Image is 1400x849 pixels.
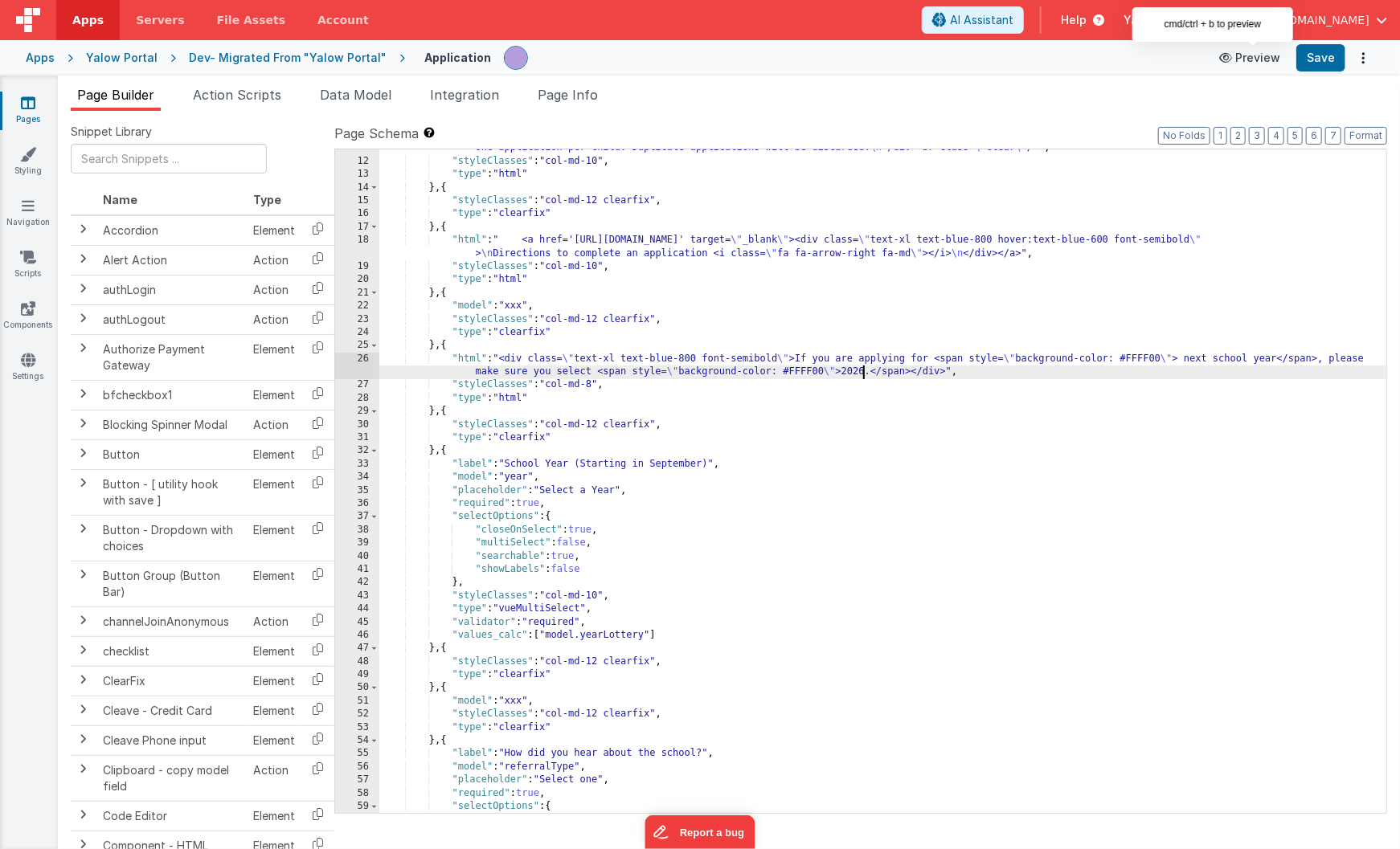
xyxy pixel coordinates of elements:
div: 22 [335,300,379,312]
td: Authorize Payment Gateway [96,334,247,380]
td: channelJoinAnonymous [96,606,247,636]
div: 29 [335,405,379,418]
div: 15 [335,194,379,207]
h4: Application [424,51,491,63]
div: 27 [335,378,379,391]
div: 12 [335,155,379,168]
td: Button [96,439,247,469]
div: 14 [335,182,379,194]
button: Preview [1210,45,1290,71]
div: 30 [335,418,379,431]
span: Page Builder [77,87,154,103]
div: 18 [335,234,379,260]
span: Action Scripts [193,87,281,103]
div: 42 [335,576,379,589]
div: 38 [335,524,379,537]
div: 48 [335,655,379,668]
span: Help [1061,12,1087,28]
div: 37 [335,510,379,523]
td: Clipboard - copy model field [96,755,247,801]
button: 5 [1287,127,1303,145]
iframe: Marker.io feedback button [645,815,755,849]
button: AI Assistant [922,6,1024,34]
span: Yalow — [1124,12,1173,28]
div: 53 [335,721,379,734]
td: Element [247,561,301,606]
div: Dev- Migrated From "Yalow Portal" [189,50,387,66]
td: authLogin [96,275,247,304]
td: ClearFix [96,666,247,696]
td: authLogout [96,304,247,334]
div: 35 [335,484,379,497]
td: Action [247,304,301,334]
td: Button - [ utility hook with save ] [96,469,247,515]
td: Button Group (Button Bar) [96,561,247,606]
div: 39 [335,537,379,549]
td: Action [247,245,301,275]
div: 20 [335,273,379,286]
span: Type [253,193,281,206]
div: 28 [335,392,379,405]
button: No Folds [1158,127,1210,145]
input: Search Snippets ... [71,144,267,173]
div: 49 [335,668,379,681]
button: 6 [1306,127,1322,145]
td: checklist [96,636,247,666]
div: 24 [335,326,379,339]
div: 46 [335,629,379,642]
span: Page Info [538,87,598,103]
button: 3 [1249,127,1265,145]
span: Snippet Library [71,124,152,140]
td: Element [247,380,301,410]
span: Page Schema [334,124,419,143]
button: Yalow — [EMAIL_ADDRESS][DOMAIN_NAME] [1124,12,1387,28]
td: Element [247,696,301,725]
button: Save [1296,44,1345,71]
div: 41 [335,563,379,576]
div: 43 [335,590,379,602]
span: Data Model [320,87,391,103]
div: 40 [335,550,379,563]
div: cmd/ctrl + b to preview [1132,7,1293,42]
div: 26 [335,353,379,379]
img: f7dc7ccd734670a43b6c935232ffe256 [505,47,527,69]
div: 54 [335,734,379,747]
div: 44 [335,602,379,615]
td: Action [247,755,301,801]
button: 2 [1230,127,1246,145]
div: 16 [335,207,379,220]
td: Element [247,515,301,561]
td: Code Editor [96,801,247,831]
button: 7 [1325,127,1341,145]
div: 17 [335,221,379,234]
div: 50 [335,681,379,694]
td: Element [247,469,301,515]
div: 32 [335,444,379,457]
div: 45 [335,616,379,629]
td: Element [247,636,301,666]
td: Element [247,801,301,831]
td: Element [247,666,301,696]
div: 33 [335,458,379,471]
td: Button - Dropdown with choices [96,515,247,561]
div: 55 [335,747,379,760]
span: Apps [72,12,104,28]
div: 52 [335,708,379,720]
td: Action [247,275,301,304]
div: 34 [335,471,379,484]
div: 23 [335,313,379,326]
button: Options [1352,47,1374,69]
div: 31 [335,431,379,444]
div: 13 [335,168,379,181]
span: Servers [136,12,184,28]
div: 21 [335,287,379,300]
div: 51 [335,695,379,708]
td: bfcheckbox1 [96,380,247,410]
span: Integration [430,87,499,103]
td: Element [247,334,301,380]
button: 1 [1214,127,1227,145]
div: 25 [335,339,379,352]
button: 4 [1268,127,1284,145]
span: AI Assistant [950,12,1013,28]
td: Accordion [96,215,247,246]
